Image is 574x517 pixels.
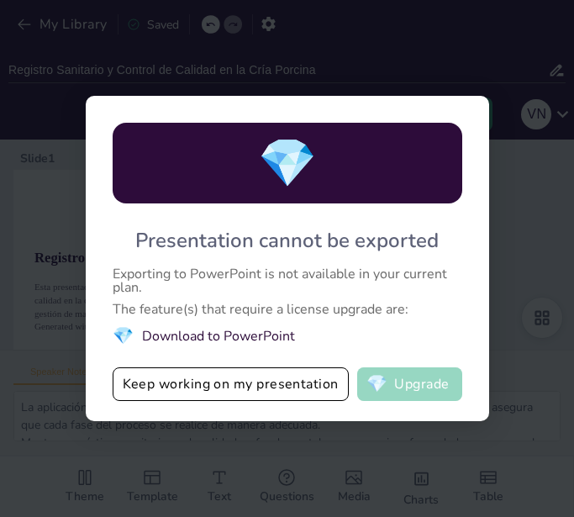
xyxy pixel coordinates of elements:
[113,324,462,347] li: Download to PowerPoint
[258,131,317,196] span: diamond
[113,267,462,294] div: Exporting to PowerPoint is not available in your current plan.
[113,367,349,401] button: Keep working on my presentation
[357,367,462,401] button: diamondUpgrade
[113,324,134,347] span: diamond
[135,227,439,254] div: Presentation cannot be exported
[113,303,462,316] div: The feature(s) that require a license upgrade are:
[366,376,387,393] span: diamond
